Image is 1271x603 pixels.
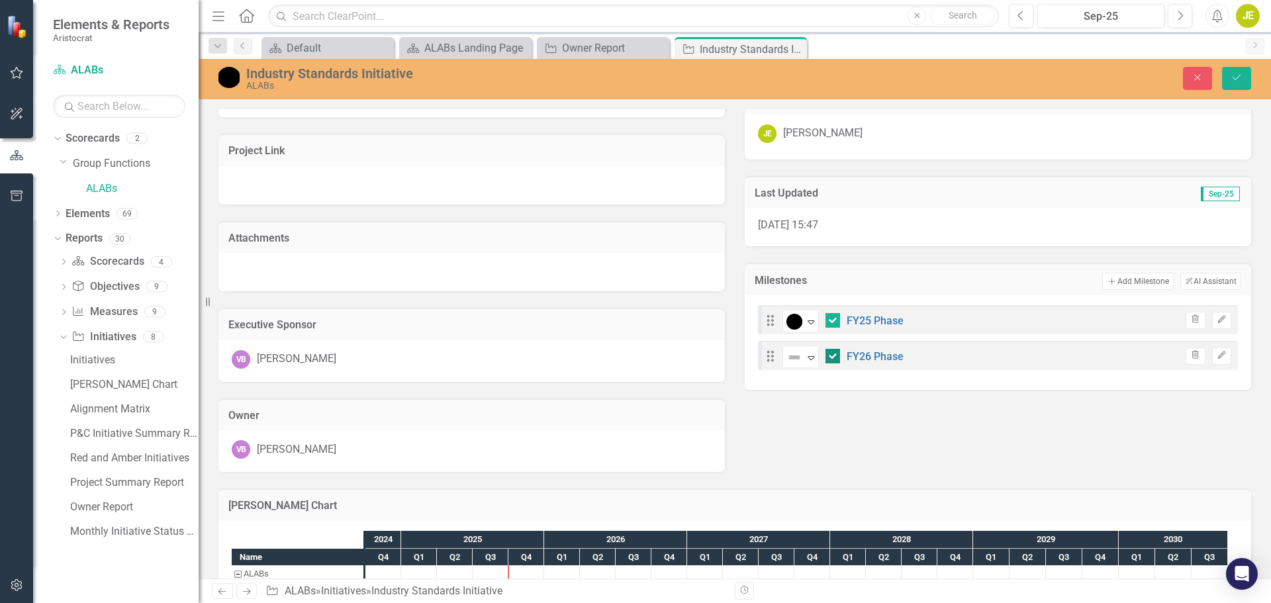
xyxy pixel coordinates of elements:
[144,306,165,318] div: 9
[365,531,401,548] div: 2024
[786,314,802,330] img: Complete
[73,156,199,171] a: Group Functions
[1046,549,1082,566] div: Q3
[67,472,199,493] a: Project Summary Report
[53,95,185,118] input: Search Below...
[228,410,715,422] h3: Owner
[1119,531,1228,548] div: 2030
[580,549,616,566] div: Q2
[830,549,866,566] div: Q1
[508,549,544,566] div: Q4
[67,374,199,395] a: [PERSON_NAME] Chart
[70,428,199,440] div: P&C Initiative Summary Report
[246,66,798,81] div: Industry Standards Initiative
[401,531,544,548] div: 2025
[228,500,1241,512] h3: [PERSON_NAME] Chart
[365,549,401,566] div: Q4
[7,15,30,38] img: ClearPoint Strategy
[847,350,904,363] a: FY26 Phase
[651,549,687,566] div: Q4
[66,131,120,146] a: Scorecards
[53,32,169,43] small: Aristocrat
[424,40,528,56] div: ALABs Landing Page
[1037,4,1164,28] button: Sep-25
[232,350,250,369] div: VB
[949,10,977,21] span: Search
[1010,549,1046,566] div: Q2
[70,477,199,488] div: Project Summary Report
[1236,4,1260,28] button: JE
[228,232,715,244] h3: Attachments
[794,549,830,566] div: Q4
[321,584,366,597] a: Initiatives
[902,549,937,566] div: Q3
[700,41,804,58] div: Industry Standards Initiative
[287,40,391,56] div: Default
[246,81,798,91] div: ALABs
[53,17,169,32] span: Elements & Reports
[70,403,199,415] div: Alignment Matrix
[687,531,830,548] div: 2027
[265,40,391,56] a: Default
[616,549,651,566] div: Q3
[71,330,136,345] a: Initiatives
[755,187,1052,199] h3: Last Updated
[86,181,199,197] a: ALABs
[218,67,240,88] img: Complete
[1180,273,1241,290] button: AI Assistant
[151,256,172,267] div: 4
[67,423,199,444] a: P&C Initiative Summary Report
[143,331,164,342] div: 8
[402,40,528,56] a: ALABs Landing Page
[71,279,139,295] a: Objectives
[830,531,973,548] div: 2028
[1226,558,1258,590] div: Open Intercom Messenger
[473,549,508,566] div: Q3
[232,565,363,582] div: ALABs
[929,7,996,25] button: Search
[228,319,715,331] h3: Executive Sponsor
[71,304,137,320] a: Measures
[265,584,725,599] div: » »
[126,133,148,144] div: 2
[1102,273,1173,290] button: Add Milestone
[540,40,666,56] a: Owner Report
[544,549,580,566] div: Q1
[71,254,144,269] a: Scorecards
[70,526,199,537] div: Monthly Initiative Status Report
[866,549,902,566] div: Q2
[232,565,363,582] div: Task: ALABs Start date: 2024-10-01 End date: 2024-10-02
[437,549,473,566] div: Q2
[937,549,973,566] div: Q4
[67,349,199,371] a: Initiatives
[562,40,666,56] div: Owner Report
[755,275,888,287] h3: Milestones
[70,379,199,391] div: [PERSON_NAME] Chart
[53,63,185,78] a: ALABs
[285,584,316,597] a: ALABs
[973,531,1119,548] div: 2029
[257,442,336,457] div: [PERSON_NAME]
[758,124,777,143] div: JE
[401,549,437,566] div: Q1
[67,398,199,420] a: Alignment Matrix
[783,126,863,141] div: [PERSON_NAME]
[544,531,687,548] div: 2026
[244,565,269,582] div: ALABs
[1082,549,1119,566] div: Q4
[1119,549,1155,566] div: Q1
[70,354,199,366] div: Initiatives
[257,351,336,367] div: [PERSON_NAME]
[973,549,1010,566] div: Q1
[759,549,794,566] div: Q3
[117,208,138,219] div: 69
[66,231,103,246] a: Reports
[67,447,199,469] a: Red and Amber Initiatives
[232,549,363,565] div: Name
[66,207,110,222] a: Elements
[67,496,199,518] a: Owner Report
[70,501,199,513] div: Owner Report
[146,281,167,293] div: 9
[786,349,802,365] img: Not Defined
